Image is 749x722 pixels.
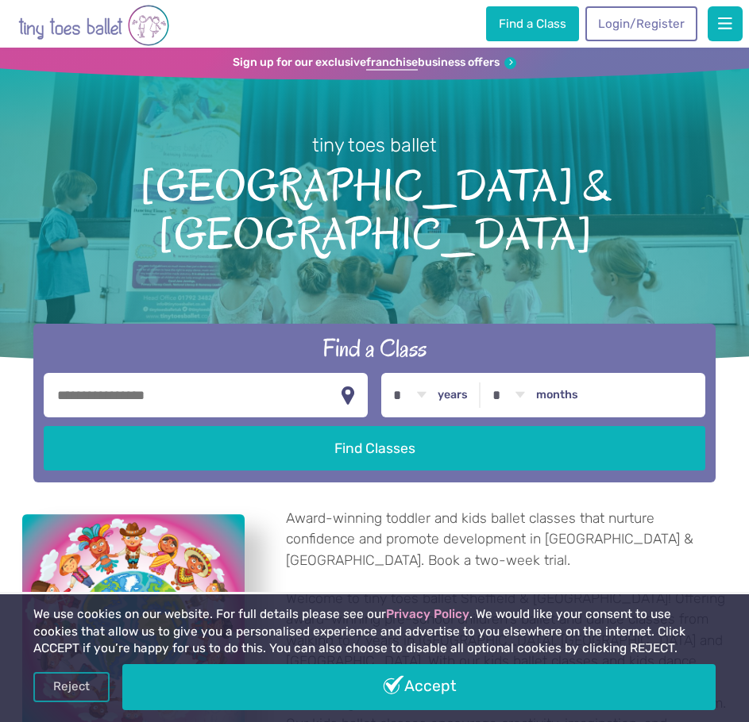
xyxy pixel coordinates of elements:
a: Accept [122,664,715,710]
a: Find a Class [486,6,578,41]
h2: Find a Class [44,332,705,364]
a: Sign up for our exclusivefranchisebusiness offers [233,56,517,71]
a: Login/Register [585,6,697,41]
label: years [438,388,468,402]
strong: franchise [366,56,418,71]
p: Award-winning toddler and kids ballet classes that nurture confidence and promote development in ... [286,508,726,570]
p: We use cookies on our website. For full details please see our . We would like your consent to us... [33,606,715,658]
img: tiny toes ballet [18,3,169,48]
button: Find Classes [44,426,705,470]
a: Privacy Policy [386,607,469,621]
small: tiny toes ballet [312,134,437,156]
a: Reject [33,672,110,702]
span: [GEOGRAPHIC_DATA] & [GEOGRAPHIC_DATA] [23,159,726,259]
label: months [536,388,578,402]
